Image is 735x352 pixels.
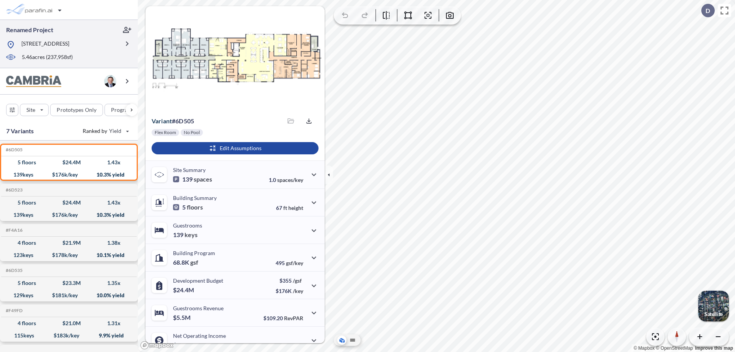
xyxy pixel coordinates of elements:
p: $2.5M [173,341,192,349]
p: Net Operating Income [173,332,226,339]
p: Prototypes Only [57,106,96,114]
a: OpenStreetMap [656,345,693,351]
h5: Click to copy the code [4,187,23,193]
span: /gsf [293,277,302,284]
p: 67 [276,205,303,211]
p: $24.4M [173,286,195,294]
p: Edit Assumptions [220,144,261,152]
p: 5 [173,203,203,211]
p: Guestrooms Revenue [173,305,224,311]
p: $355 [276,277,303,284]
span: keys [185,231,198,239]
button: Site Plan [348,336,357,345]
span: gsf [190,259,198,266]
span: gsf/key [286,260,303,266]
img: user logo [104,75,116,87]
p: $5.5M [173,314,192,321]
p: Development Budget [173,277,223,284]
p: Renamed Project [6,26,53,34]
p: $176K [276,288,303,294]
p: Flex Room [155,129,176,136]
button: Prototypes Only [50,104,103,116]
p: [STREET_ADDRESS] [21,40,69,49]
p: 1.0 [269,177,303,183]
h5: Click to copy the code [4,228,23,233]
p: No Pool [184,129,200,136]
span: floors [187,203,203,211]
p: 495 [276,260,303,266]
span: /key [293,288,303,294]
p: Site [26,106,35,114]
button: Site [20,104,49,116]
button: Program [105,104,146,116]
span: spaces [194,175,212,183]
p: $109.20 [263,315,303,321]
p: Building Summary [173,195,217,201]
span: RevPAR [284,315,303,321]
span: Variant [152,117,172,124]
h5: Click to copy the code [4,147,23,152]
p: Site Summary [173,167,206,173]
p: Guestrooms [173,222,202,229]
p: Program [111,106,132,114]
img: BrandImage [6,75,61,87]
span: spaces/key [277,177,303,183]
p: 5.46 acres ( 237,958 sf) [22,53,73,62]
button: Switcher ImageSatellite [698,291,729,321]
a: Mapbox homepage [140,341,174,350]
img: Switcher Image [698,291,729,321]
p: D [706,7,710,14]
a: Improve this map [695,345,733,351]
span: ft [283,205,287,211]
button: Edit Assumptions [152,142,318,154]
button: Ranked by Yield [77,125,134,137]
span: height [288,205,303,211]
p: Building Program [173,250,215,256]
p: 139 [173,231,198,239]
p: 68.8K [173,259,198,266]
p: Satellite [704,311,723,317]
span: Yield [109,127,122,135]
a: Mapbox [634,345,655,351]
p: # 6d505 [152,117,194,125]
button: Aerial View [337,336,346,345]
h5: Click to copy the code [4,268,23,273]
h5: Click to copy the code [4,308,23,313]
p: 45.0% [271,342,303,349]
span: margin [286,342,303,349]
p: 7 Variants [6,126,34,136]
p: 139 [173,175,212,183]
